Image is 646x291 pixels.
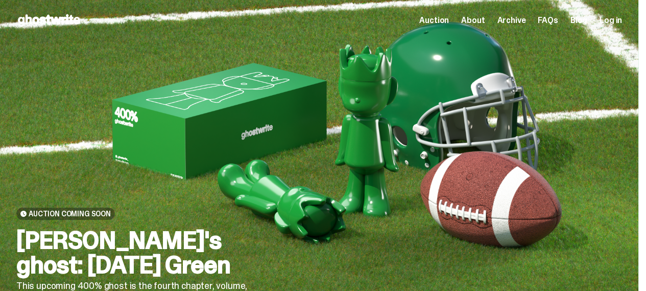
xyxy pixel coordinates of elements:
[570,16,587,25] a: Blog
[538,16,558,25] a: FAQs
[497,16,525,25] a: Archive
[16,228,262,277] h2: [PERSON_NAME]'s ghost: [DATE] Green
[29,210,111,218] span: Auction Coming Soon
[419,16,449,25] a: Auction
[600,16,622,25] a: Log in
[461,16,485,25] a: About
